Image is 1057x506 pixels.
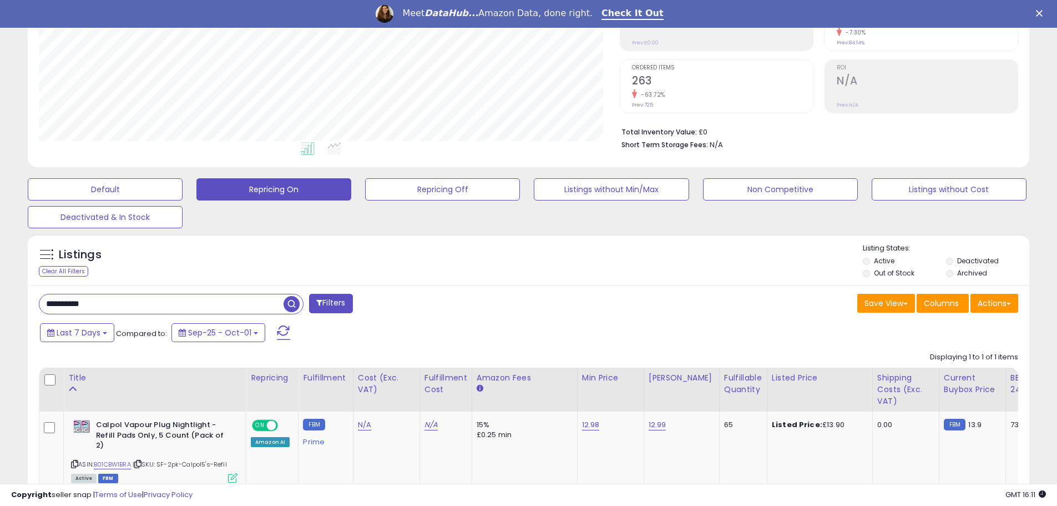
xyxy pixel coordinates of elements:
[276,421,294,430] span: OFF
[970,294,1018,313] button: Actions
[171,323,265,342] button: Sep-25 - Oct-01
[253,421,267,430] span: ON
[251,372,294,384] div: Repricing
[133,460,227,469] span: | SKU: SF-2pk-Calpol5's-Refil
[930,352,1018,363] div: Displaying 1 to 1 of 1 items
[424,419,438,430] a: N/A
[71,420,237,482] div: ASIN:
[1010,372,1051,395] div: BB Share 24h.
[98,474,118,483] span: FBM
[968,419,982,430] span: 13.9
[477,372,573,384] div: Amazon Fees
[837,65,1018,71] span: ROI
[724,420,758,430] div: 65
[601,8,664,20] a: Check It Out
[303,433,344,447] div: Prime
[196,178,351,201] button: Repricing On
[837,39,864,46] small: Prev: 84.14%
[837,102,858,108] small: Prev: N/A
[68,372,241,384] div: Title
[59,247,102,263] h5: Listings
[944,419,965,430] small: FBM
[251,437,290,447] div: Amazon AI
[710,139,723,150] span: N/A
[303,419,325,430] small: FBM
[1005,489,1046,500] span: 2025-10-9 16:11 GMT
[944,372,1001,395] div: Current Buybox Price
[144,489,193,500] a: Privacy Policy
[703,178,858,201] button: Non Competitive
[637,91,665,99] small: -63.72%
[649,372,715,384] div: [PERSON_NAME]
[1010,420,1047,430] div: 73%
[917,294,969,313] button: Columns
[957,268,987,278] label: Archived
[582,372,639,384] div: Min Price
[772,419,822,430] b: Listed Price:
[71,420,93,433] img: 41gttV8iYsL._SL40_.jpg
[649,419,666,430] a: 12.99
[842,28,866,37] small: -7.30%
[402,8,593,19] div: Meet Amazon Data, done right.
[57,327,100,338] span: Last 7 Days
[957,256,999,265] label: Deactivated
[28,206,183,228] button: Deactivated & In Stock
[365,178,520,201] button: Repricing Off
[877,420,930,430] div: 0.00
[11,490,193,500] div: seller snap | |
[837,74,1018,89] h2: N/A
[424,8,478,18] i: DataHub...
[188,327,251,338] span: Sep-25 - Oct-01
[924,298,959,309] span: Columns
[477,430,569,440] div: £0.25 min
[632,102,653,108] small: Prev: 725
[863,243,1029,254] p: Listing States:
[621,124,1010,138] li: £0
[857,294,915,313] button: Save View
[874,256,894,265] label: Active
[424,372,467,395] div: Fulfillment Cost
[1036,10,1047,17] div: Close
[477,420,569,430] div: 15%
[772,372,868,384] div: Listed Price
[40,323,114,342] button: Last 7 Days
[116,328,167,339] span: Compared to:
[772,420,864,430] div: £13.90
[376,5,393,23] img: Profile image for Georgie
[39,266,88,277] div: Clear All Filters
[621,140,708,149] b: Short Term Storage Fees:
[358,372,415,395] div: Cost (Exc. VAT)
[358,419,371,430] a: N/A
[874,268,914,278] label: Out of Stock
[11,489,52,500] strong: Copyright
[71,474,97,483] span: All listings currently available for purchase on Amazon
[477,384,483,394] small: Amazon Fees.
[621,127,697,137] b: Total Inventory Value:
[632,74,813,89] h2: 263
[96,420,231,454] b: Calpol Vapour Plug Nightlight - Refill Pads Only, 5 Count (Pack of 2)
[303,372,348,384] div: Fulfillment
[95,489,142,500] a: Terms of Use
[632,65,813,71] span: Ordered Items
[309,294,352,313] button: Filters
[94,460,131,469] a: B01CBW1BRA
[582,419,600,430] a: 12.98
[28,178,183,201] button: Default
[534,178,689,201] button: Listings without Min/Max
[632,39,659,46] small: Prev: £0.00
[724,372,762,395] div: Fulfillable Quantity
[872,178,1026,201] button: Listings without Cost
[877,372,934,407] div: Shipping Costs (Exc. VAT)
